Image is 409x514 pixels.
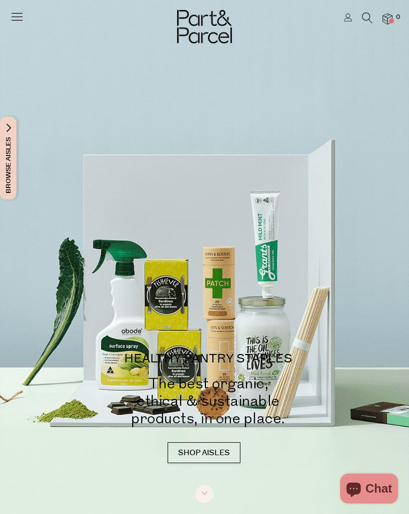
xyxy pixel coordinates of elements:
a: 0 [383,13,393,24]
span: Browse Aisles [3,117,14,199]
inbox-online-store-chat: Shopify online store chat [337,474,401,506]
p: HEALTHY PANTRY STAPLES [30,353,387,365]
img: Part&Parcel [177,10,232,43]
span: 0 [394,13,403,22]
a: SHOP AISLES [168,442,240,463]
h2: The best organic, ethical & sustainable products, in one place. [30,375,387,427]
